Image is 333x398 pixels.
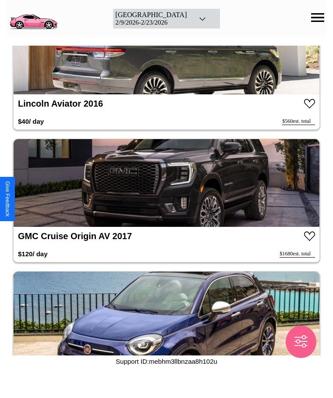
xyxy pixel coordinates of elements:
img: logo [7,4,60,31]
a: GMC Cruise Origin AV 2017 [18,231,132,241]
div: Give Feedback [4,181,11,217]
div: $ 560 est. total [282,118,315,125]
div: $ 1680 est. total [280,251,315,258]
h3: $ 40 / day [18,113,44,129]
div: [GEOGRAPHIC_DATA] [115,11,187,19]
a: Lincoln Aviator 2016 [18,99,103,108]
h3: $ 120 / day [18,246,48,262]
div: 2 / 9 / 2026 - 2 / 23 / 2026 [115,19,187,26]
p: Support ID: mebhm3llbnzaa8h102u [116,355,217,367]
